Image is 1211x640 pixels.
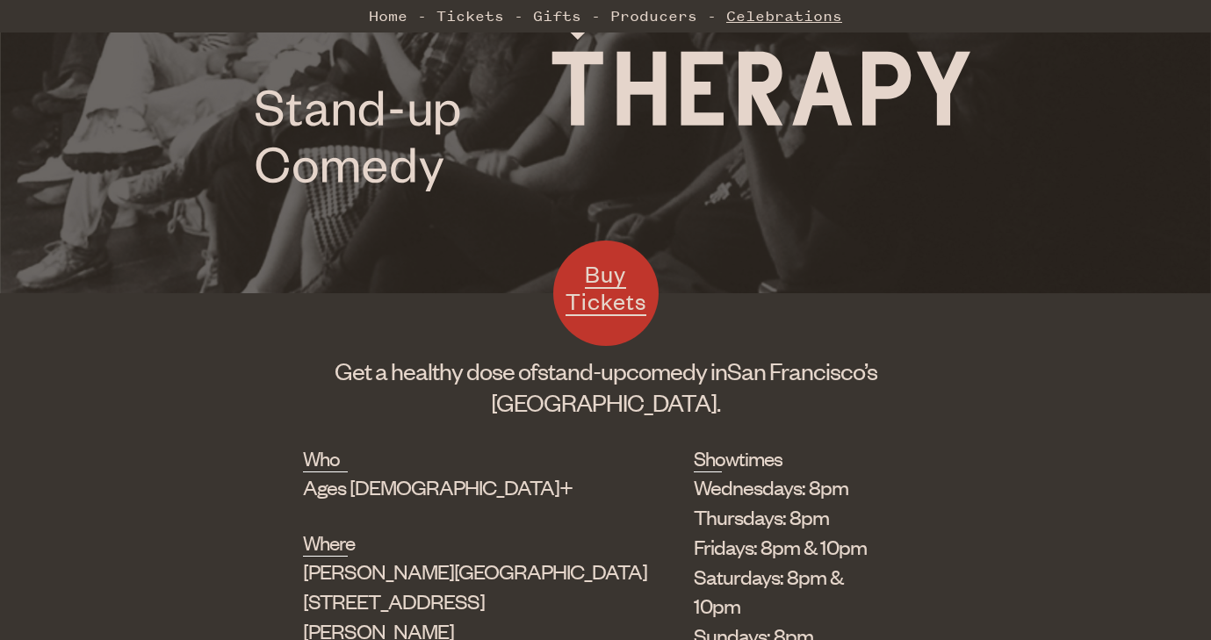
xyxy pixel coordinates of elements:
li: Wednesdays: 8pm [694,472,883,502]
li: Fridays: 8pm & 10pm [694,532,883,562]
h2: Where [303,529,349,557]
h1: Get a healthy dose of comedy in [303,355,909,418]
li: Thursdays: 8pm [694,502,883,532]
h2: Who [303,444,349,472]
span: Buy Tickets [566,259,646,316]
a: Buy Tickets [553,241,659,346]
h2: Showtimes [694,444,722,472]
span: stand-up [537,356,626,385]
span: [PERSON_NAME][GEOGRAPHIC_DATA] [303,557,647,584]
li: Saturdays: 8pm & 10pm [694,562,883,622]
div: Ages [DEMOGRAPHIC_DATA]+ [303,472,606,502]
span: [GEOGRAPHIC_DATA]. [491,387,720,417]
span: San Francisco’s [727,356,877,385]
